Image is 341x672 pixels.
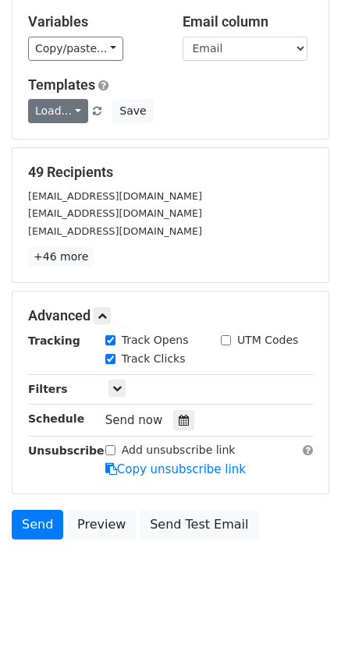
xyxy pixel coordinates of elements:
label: Track Clicks [122,351,186,367]
strong: Unsubscribe [28,444,105,457]
strong: Tracking [28,334,80,347]
small: [EMAIL_ADDRESS][DOMAIN_NAME] [28,207,202,219]
iframe: Chat Widget [263,597,341,672]
span: Send now [105,413,163,427]
label: Add unsubscribe link [122,442,236,458]
h5: 49 Recipients [28,164,313,181]
a: +46 more [28,247,94,267]
h5: Email column [183,13,314,30]
a: Copy/paste... [28,37,123,61]
a: Load... [28,99,88,123]
div: 聊天小组件 [263,597,341,672]
a: Send [12,510,63,539]
a: Preview [67,510,136,539]
strong: Filters [28,383,68,395]
label: UTM Codes [237,332,298,348]
small: [EMAIL_ADDRESS][DOMAIN_NAME] [28,190,202,202]
small: [EMAIL_ADDRESS][DOMAIN_NAME] [28,225,202,237]
a: Send Test Email [140,510,258,539]
label: Track Opens [122,332,189,348]
h5: Variables [28,13,159,30]
a: Templates [28,76,95,93]
strong: Schedule [28,412,84,425]
button: Save [112,99,153,123]
h5: Advanced [28,307,313,324]
a: Copy unsubscribe link [105,462,246,476]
